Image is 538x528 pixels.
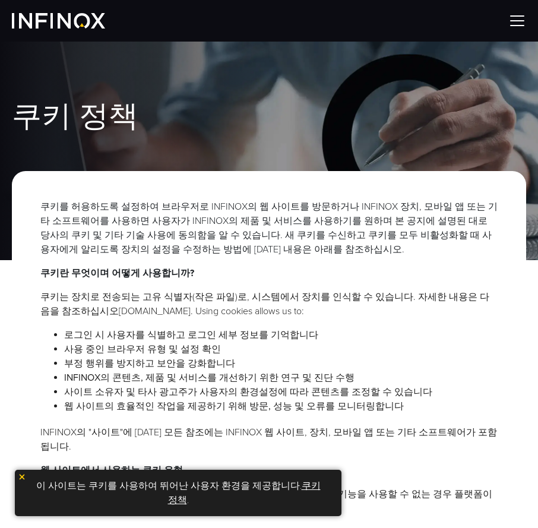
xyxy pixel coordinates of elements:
p: 쿠키란 무엇이며 어떻게 사용합니까? [40,266,498,280]
li: 쿠키는 장치로 전송되는 고유 식별자(작은 파일)로, 시스템에서 장치를 인식할 수 있습니다. 자세한 내용은 다음을 참조하십시오 . Using cookies allows us to: [40,290,498,318]
li: 사용 중인 브라우저 유형 및 설정 확인 [64,342,498,356]
h1: 쿠키 정책 [12,101,526,132]
li: INFINOX의 "사이트"에 [DATE] 모든 참조에는 INFINOX 웹 사이트, 장치, 모바일 앱 또는 기타 소프트웨어가 포함됩니다. [40,425,498,454]
li: 웹 사이트의 효율적인 작업을 제공하기 위해 방문, 성능 및 오류를 모니터링합니다 [64,399,498,413]
a: [DOMAIN_NAME] [119,305,191,317]
li: 로그인 시 사용자를 식별하고 로그인 세부 정보를 기억합니다 [64,328,498,342]
p: 웹 사이트에서 사용하는 쿠키 유형 [40,463,498,478]
p: 쿠키를 허용하도록 설정하여 브라우저로 INFINOX의 웹 사이트를 방문하거나 INFINOX 장치, 모바일 앱 또는 기타 소프트웨어를 사용하면 사용자가 INFINOX의 제품 및... [40,200,498,257]
li: INFINOX의 콘텐츠, 제품 및 서비스를 개선하기 위한 연구 및 진단 수행 [64,371,498,385]
li: 사이트 소유자 및 타사 광고주가 사용자의 환경설정에 따라 콘텐츠를 조정할 수 있습니다 [64,385,498,399]
p: 이 사이트는 쿠키를 사용하여 뛰어난 사용자 환경을 제공합니다. . [21,476,336,510]
li: 부정 행위를 방지하고 보안을 강화합니다 [64,356,498,371]
img: yellow close icon [18,473,26,481]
